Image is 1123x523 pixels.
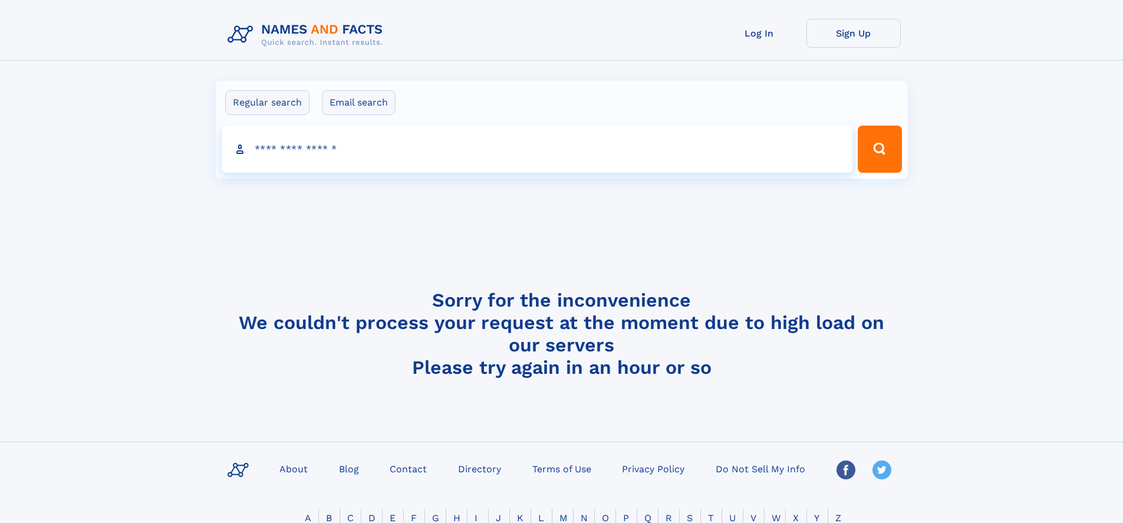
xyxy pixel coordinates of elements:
img: Facebook [837,460,855,479]
a: Blog [334,460,364,477]
img: Twitter [872,460,891,479]
button: Search Button [858,126,901,173]
a: Do Not Sell My Info [711,460,810,477]
a: About [275,460,312,477]
a: Log In [712,19,806,48]
input: search input [222,126,853,173]
label: Regular search [225,90,309,115]
h4: Sorry for the inconvenience We couldn't process your request at the moment due to high load on ou... [223,289,901,379]
a: Directory [453,460,506,477]
a: Terms of Use [528,460,596,477]
label: Email search [322,90,396,115]
a: Sign Up [806,19,901,48]
img: Logo Names and Facts [223,19,393,51]
a: Contact [385,460,432,477]
a: Privacy Policy [617,460,689,477]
